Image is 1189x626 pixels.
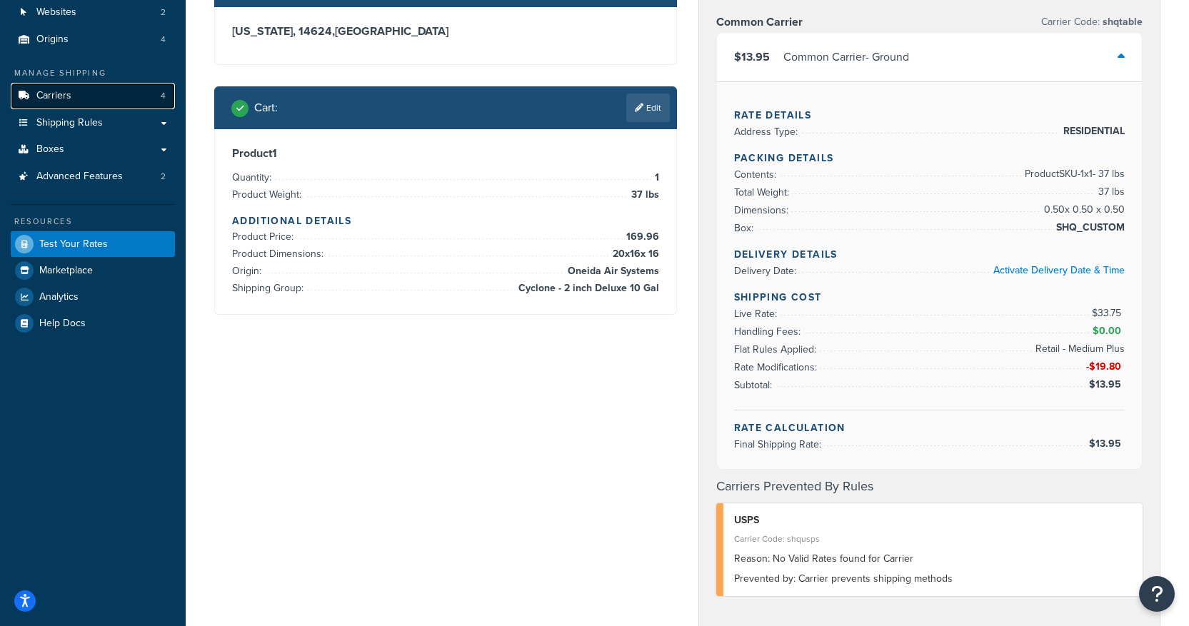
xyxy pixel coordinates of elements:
[716,15,803,29] h3: Common Carrier
[1032,340,1125,358] span: Retail - Medium Plus
[161,90,166,102] span: 4
[232,187,305,202] span: Product Weight:
[1053,219,1125,236] span: SHQ_CUSTOM
[734,420,1125,435] h4: Rate Calculation
[1100,14,1143,29] span: shqtable
[1021,166,1125,183] span: Product SKU-1 x 1 - 37 lbs
[39,238,108,251] span: Test Your Rates
[1093,323,1125,338] span: $0.00
[734,124,801,139] span: Address Type:
[609,246,659,263] span: 20 x 16 x 16
[734,151,1125,166] h4: Packing Details
[515,280,659,297] span: Cyclone - 2 inch Deluxe 10 Gal
[734,549,1133,569] div: No Valid Rates found for Carrier
[734,571,796,586] span: Prevented by:
[734,378,776,393] span: Subtotal:
[734,108,1125,123] h4: Rate Details
[11,216,175,228] div: Resources
[39,318,86,330] span: Help Docs
[11,110,175,136] a: Shipping Rules
[734,290,1125,305] h4: Shipping Cost
[993,263,1125,278] a: Activate Delivery Date & Time
[11,26,175,53] li: Origins
[36,34,69,46] span: Origins
[11,284,175,310] a: Analytics
[734,510,1133,530] div: USPS
[734,569,1133,589] div: Carrier prevents shipping methods
[734,437,825,452] span: Final Shipping Rate:
[734,360,821,375] span: Rate Modifications:
[623,228,659,246] span: 169.96
[734,221,757,236] span: Box:
[1040,201,1125,218] span: 0.50 x 0.50 x 0.50
[1092,306,1125,320] span: $33.75
[734,551,770,566] span: Reason:
[734,342,820,357] span: Flat Rules Applied:
[626,94,670,122] a: Edit
[11,311,175,336] a: Help Docs
[36,6,76,19] span: Websites
[734,324,804,339] span: Handling Fees:
[161,34,166,46] span: 4
[734,247,1125,262] h4: Delivery Details
[628,186,659,203] span: 37 lbs
[1041,12,1143,32] p: Carrier Code:
[232,213,659,228] h4: Additional Details
[734,263,800,278] span: Delivery Date:
[232,246,327,261] span: Product Dimensions:
[11,26,175,53] a: Origins4
[1139,576,1175,612] button: Open Resource Center
[232,24,659,39] h3: [US_STATE], 14624 , [GEOGRAPHIC_DATA]
[1086,359,1125,374] span: -$19.80
[11,163,175,190] a: Advanced Features2
[232,229,297,244] span: Product Price:
[36,90,71,102] span: Carriers
[36,117,103,129] span: Shipping Rules
[734,306,781,321] span: Live Rate:
[11,83,175,109] li: Carriers
[254,101,278,114] h2: Cart :
[232,146,659,161] h3: Product 1
[36,171,123,183] span: Advanced Features
[564,263,659,280] span: Oneida Air Systems
[232,170,275,185] span: Quantity:
[36,143,64,156] span: Boxes
[11,67,175,79] div: Manage Shipping
[716,477,1143,496] h4: Carriers Prevented By Rules
[1060,123,1125,140] span: RESIDENTIAL
[161,171,166,183] span: 2
[39,265,93,277] span: Marketplace
[734,49,770,65] span: $13.95
[1095,183,1125,201] span: 37 lbs
[161,6,166,19] span: 2
[11,163,175,190] li: Advanced Features
[11,258,175,283] a: Marketplace
[11,231,175,257] a: Test Your Rates
[1089,377,1125,392] span: $13.95
[734,185,793,200] span: Total Weight:
[734,203,792,218] span: Dimensions:
[11,83,175,109] a: Carriers4
[734,167,780,182] span: Contents:
[39,291,79,303] span: Analytics
[232,263,265,278] span: Origin:
[1089,436,1125,451] span: $13.95
[651,169,659,186] span: 1
[734,529,1133,549] div: Carrier Code: shqusps
[232,281,307,296] span: Shipping Group:
[11,136,175,163] a: Boxes
[783,47,909,67] div: Common Carrier - Ground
